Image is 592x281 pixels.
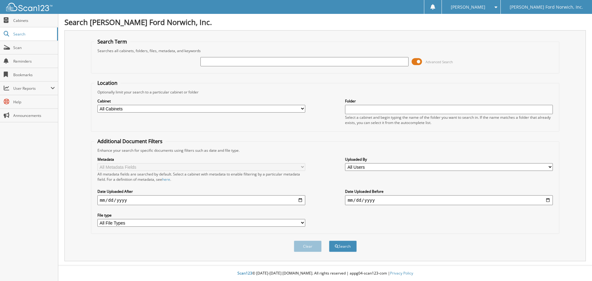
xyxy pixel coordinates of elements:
span: Search [13,31,54,37]
a: Privacy Policy [390,271,413,276]
div: © [DATE]-[DATE] [DOMAIN_NAME]. All rights reserved | appg04-scan123-com | [58,266,592,281]
input: end [345,195,553,205]
span: Advanced Search [425,60,453,64]
div: Select a cabinet and begin typing the name of the folder you want to search in. If the name match... [345,115,553,125]
legend: Search Term [94,38,130,45]
span: Scan123 [237,271,252,276]
label: File type [97,213,305,218]
span: [PERSON_NAME] [451,5,485,9]
legend: Additional Document Filters [94,138,166,145]
div: Searches all cabinets, folders, files, metadata, and keywords [94,48,556,53]
img: scan123-logo-white.svg [6,3,52,11]
label: Cabinet [97,98,305,104]
input: start [97,195,305,205]
div: Enhance your search for specific documents using filters such as date and file type. [94,148,556,153]
button: Clear [294,241,322,252]
div: Optionally limit your search to a particular cabinet or folder [94,89,556,95]
iframe: Chat Widget [561,251,592,281]
span: Announcements [13,113,55,118]
label: Uploaded By [345,157,553,162]
h1: Search [PERSON_NAME] Ford Norwich, Inc. [64,17,586,27]
span: Cabinets [13,18,55,23]
a: here [162,177,170,182]
span: Scan [13,45,55,50]
label: Folder [345,98,553,104]
div: All metadata fields are searched by default. Select a cabinet with metadata to enable filtering b... [97,171,305,182]
span: Help [13,99,55,105]
span: Reminders [13,59,55,64]
span: User Reports [13,86,51,91]
span: [PERSON_NAME] Ford Norwich, Inc. [510,5,583,9]
span: Bookmarks [13,72,55,77]
label: Date Uploaded Before [345,189,553,194]
button: Search [329,241,357,252]
label: Metadata [97,157,305,162]
legend: Location [94,80,121,86]
label: Date Uploaded After [97,189,305,194]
